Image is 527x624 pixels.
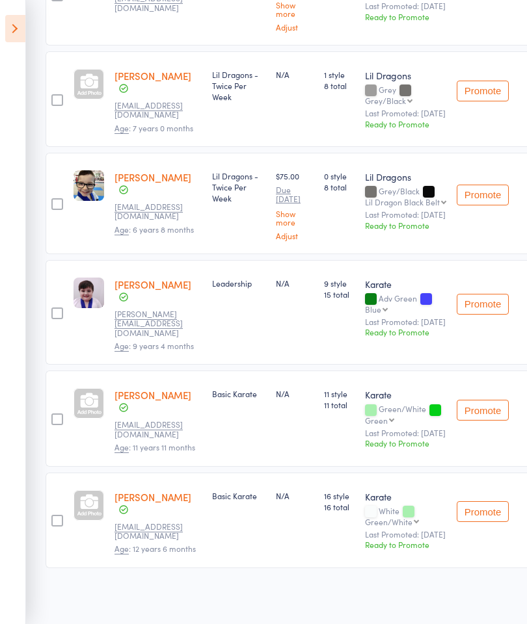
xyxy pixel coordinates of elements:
div: Ready to Promote [365,326,446,337]
button: Promote [457,294,509,315]
div: N/A [276,69,314,80]
div: Ready to Promote [365,220,446,231]
div: Lil Dragons [365,170,446,183]
div: Basic Karate [212,490,265,501]
div: Karate [365,490,446,503]
div: Grey [365,85,446,105]
span: 9 style [324,278,355,289]
span: : 11 years 11 months [115,441,195,453]
div: Ready to Promote [365,118,446,129]
div: Grey/Black [365,187,446,206]
small: lelizabethlockley@hotmail.com [115,101,199,120]
div: Karate [365,278,446,291]
span: 8 total [324,181,355,192]
div: Ready to Promote [365,437,446,448]
div: Lil Dragon Black Belt [365,198,440,206]
small: Last Promoted: [DATE] [365,210,446,219]
small: Last Promoted: [DATE] [365,428,446,437]
span: 16 total [324,501,355,512]
span: : 12 years 6 months [115,543,196,554]
span: 15 total [324,289,355,300]
a: Show more [276,1,314,18]
small: debbie.mortimer7@outlook.com [115,309,199,337]
button: Promote [457,185,509,205]
div: N/A [276,278,314,289]
small: Last Promoted: [DATE] [365,1,446,10]
span: 0 style [324,170,355,181]
small: prwallace3@gmail.com [115,522,199,541]
div: $75.00 [276,170,314,240]
a: [PERSON_NAME] [115,388,191,402]
small: chloe_j_90@hotmail.com [115,202,199,221]
div: Green/White [365,404,446,424]
div: Blue [365,305,381,313]
a: [PERSON_NAME] [115,170,191,184]
a: [PERSON_NAME] [115,278,191,291]
button: Promote [457,501,509,522]
div: Lil Dragons [365,69,446,82]
span: : 7 years 0 months [115,122,193,134]
div: Green [365,416,388,424]
span: : 6 years 8 months [115,224,194,235]
div: Lil Dragons - Twice Per Week [212,69,265,102]
span: 11 style [324,388,355,399]
div: Ready to Promote [365,539,446,550]
span: 1 style [324,69,355,80]
small: Last Promoted: [DATE] [365,317,446,326]
div: Leadership [212,278,265,289]
div: Ready to Promote [365,11,446,22]
span: 16 style [324,490,355,501]
img: image1686354848.png [74,170,104,201]
a: Adjust [276,231,314,240]
div: White [365,506,446,526]
a: Adjust [276,23,314,31]
span: 11 total [324,399,355,410]
button: Promote [457,400,509,421]
div: Karate [365,388,446,401]
div: Grey/Black [365,96,406,105]
a: [PERSON_NAME] [115,69,191,83]
button: Promote [457,81,509,101]
div: N/A [276,388,314,399]
div: N/A [276,490,314,501]
a: Show more [276,209,314,226]
span: : 9 years 4 months [115,340,194,352]
div: Lil Dragons - Twice Per Week [212,170,265,203]
span: 8 total [324,80,355,91]
a: [PERSON_NAME] [115,490,191,504]
small: Last Promoted: [DATE] [365,109,446,118]
div: Basic Karate [212,388,265,399]
div: Adv Green [365,294,446,313]
small: rjtaylor3312@hotmail.com [115,420,199,439]
small: Due [DATE] [276,185,314,204]
small: Last Promoted: [DATE] [365,530,446,539]
div: Green/White [365,517,412,526]
img: image1652249809.png [74,278,104,308]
